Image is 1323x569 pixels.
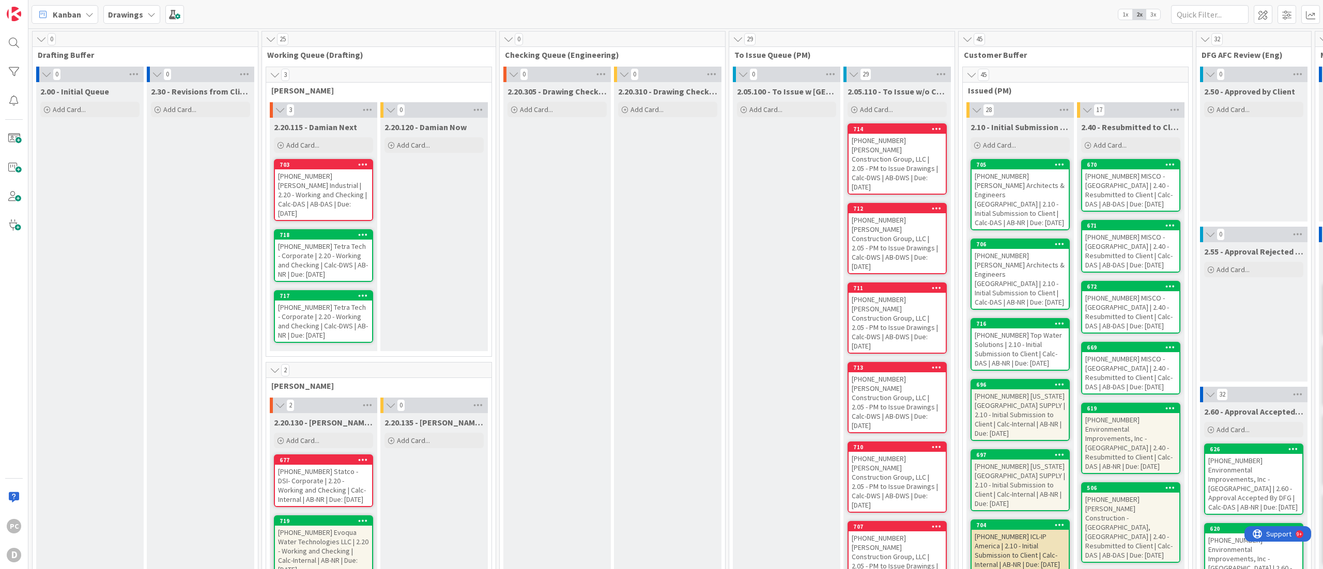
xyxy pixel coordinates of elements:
div: 705 [976,161,1069,168]
span: Add Card... [1217,425,1250,434]
div: [PHONE_NUMBER] [PERSON_NAME] Architects & Engineers [GEOGRAPHIC_DATA] | 2.10 - Initial Submission... [972,249,1069,309]
div: PC [7,519,21,533]
span: Drafting Buffer [38,50,245,60]
span: 17 [1094,104,1105,116]
div: 671[PHONE_NUMBER] MISCO - [GEOGRAPHIC_DATA] | 2.40 - Resubmitted to Client | Calc-DAS | AB-DAS | ... [1082,221,1179,272]
span: Customer Buffer [964,50,1179,60]
span: Add Card... [286,140,319,150]
span: Support [22,2,47,14]
div: [PHONE_NUMBER] [US_STATE][GEOGRAPHIC_DATA] SUPPLY | 2.10 - Initial Submission to Client | Calc-In... [972,389,1069,440]
div: 696[PHONE_NUMBER] [US_STATE][GEOGRAPHIC_DATA] SUPPLY | 2.10 - Initial Submission to Client | Calc... [972,380,1069,440]
div: [PHONE_NUMBER] Tetra Tech - Corporate | 2.20 - Working and Checking | Calc-DWS | AB-NR | Due: [DATE] [275,240,372,281]
span: Checking Queue (Engineering) [505,50,712,60]
span: Working Queue (Drafting) [267,50,483,60]
a: 696[PHONE_NUMBER] [US_STATE][GEOGRAPHIC_DATA] SUPPLY | 2.10 - Initial Submission to Client | Calc... [971,379,1070,441]
span: 45 [978,69,989,81]
div: 697[PHONE_NUMBER] [US_STATE][GEOGRAPHIC_DATA] SUPPLY | 2.10 - Initial Submission to Client | Calc... [972,450,1069,510]
div: [PHONE_NUMBER] MISCO - [GEOGRAPHIC_DATA] | 2.40 - Resubmitted to Client | Calc-DAS | AB-DAS | Due... [1082,352,1179,393]
span: 2.60 - Approval Accepted By DFG [1204,406,1303,417]
div: [PHONE_NUMBER] [PERSON_NAME] Construction - [GEOGRAPHIC_DATA], [GEOGRAPHIC_DATA] | 2.40 - Resubmi... [1082,493,1179,562]
div: 619[PHONE_NUMBER] Environmental Improvements, Inc - [GEOGRAPHIC_DATA] | 2.40 - Resubmitted to Cli... [1082,404,1179,473]
span: 3 [286,104,295,116]
span: Add Card... [1217,105,1250,114]
div: 713[PHONE_NUMBER] [PERSON_NAME] Construction Group, LLC | 2.05 - PM to Issue Drawings | Calc-DWS ... [849,363,946,432]
span: 0 [53,68,61,81]
a: 712[PHONE_NUMBER] [PERSON_NAME] Construction Group, LLC | 2.05 - PM to Issue Drawings | Calc-DWS ... [848,203,947,274]
span: 2.55 - Approval Rejected By DFG [1204,246,1303,257]
a: 669[PHONE_NUMBER] MISCO - [GEOGRAPHIC_DATA] | 2.40 - Resubmitted to Client | Calc-DAS | AB-DAS | ... [1081,342,1180,394]
span: 1x [1118,9,1132,20]
div: [PHONE_NUMBER] Environmental Improvements, Inc - [GEOGRAPHIC_DATA] | 2.40 - Resubmitted to Client... [1082,413,1179,473]
a: 619[PHONE_NUMBER] Environmental Improvements, Inc - [GEOGRAPHIC_DATA] | 2.40 - Resubmitted to Cli... [1081,403,1180,474]
span: Add Card... [397,140,430,150]
span: 2.20.120 - Damian Now [384,122,467,132]
div: 697 [976,451,1069,459]
div: 9+ [52,4,57,12]
div: 703[PHONE_NUMBER] [PERSON_NAME] Industrial | 2.20 - Working and Checking | Calc-DAS | AB-DAS | Du... [275,160,372,220]
a: 714[PHONE_NUMBER] [PERSON_NAME] Construction Group, LLC | 2.05 - PM to Issue Drawings | Calc-DWS ... [848,123,947,195]
div: 718[PHONE_NUMBER] Tetra Tech - Corporate | 2.20 - Working and Checking | Calc-DWS | AB-NR | Due: ... [275,230,372,281]
span: 2.30 - Revisions from Client [151,86,250,97]
div: 620 [1205,524,1302,533]
div: [PHONE_NUMBER] [PERSON_NAME] Construction Group, LLC | 2.05 - PM to Issue Drawings | Calc-DWS | A... [849,293,946,353]
span: Add Card... [1094,140,1127,150]
div: [PHONE_NUMBER] [PERSON_NAME] Construction Group, LLC | 2.05 - PM to Issue Drawings | Calc-DWS | A... [849,213,946,273]
span: 0 [749,68,758,81]
span: Ronnie Queue [271,381,479,391]
div: 714 [853,125,946,133]
span: DFG AFC Review (Eng) [1202,50,1298,60]
span: Add Card... [286,436,319,445]
span: Add Card... [520,105,553,114]
div: 506[PHONE_NUMBER] [PERSON_NAME] Construction - [GEOGRAPHIC_DATA], [GEOGRAPHIC_DATA] | 2.40 - Resu... [1082,483,1179,562]
div: 705 [972,160,1069,169]
div: 506 [1087,484,1179,492]
div: 697 [972,450,1069,460]
span: 29 [744,33,756,45]
div: [PHONE_NUMBER] [PERSON_NAME] Architects & Engineers [GEOGRAPHIC_DATA] | 2.10 - Initial Submission... [972,169,1069,229]
a: 626[PHONE_NUMBER] Environmental Improvements, Inc - [GEOGRAPHIC_DATA] | 2.60 - Approval Accepted ... [1204,444,1303,515]
span: 2.05.100 - To Issue w Calcs [737,86,836,97]
a: 672[PHONE_NUMBER] MISCO - [GEOGRAPHIC_DATA] | 2.40 - Resubmitted to Client | Calc-DAS | AB-DAS | ... [1081,281,1180,334]
div: 707 [849,522,946,531]
div: 717[PHONE_NUMBER] Tetra Tech - Corporate | 2.20 - Working and Checking | Calc-DWS | AB-NR | Due: ... [275,291,372,342]
div: 712 [853,205,946,212]
a: 703[PHONE_NUMBER] [PERSON_NAME] Industrial | 2.20 - Working and Checking | Calc-DAS | AB-DAS | Du... [274,159,373,221]
div: 670[PHONE_NUMBER] MISCO - [GEOGRAPHIC_DATA] | 2.40 - Resubmitted to Client | Calc-DAS | AB-DAS | ... [1082,160,1179,211]
span: Add Card... [630,105,664,114]
div: [PHONE_NUMBER] [PERSON_NAME] Construction Group, LLC | 2.05 - PM to Issue Drawings | Calc-DWS | A... [849,134,946,194]
div: [PHONE_NUMBER] [US_STATE][GEOGRAPHIC_DATA] SUPPLY | 2.10 - Initial Submission to Client | Calc-In... [972,460,1069,510]
div: 706[PHONE_NUMBER] [PERSON_NAME] Architects & Engineers [GEOGRAPHIC_DATA] | 2.10 - Initial Submiss... [972,240,1069,309]
span: Add Card... [163,105,196,114]
div: [PHONE_NUMBER] Tetra Tech - Corporate | 2.20 - Working and Checking | Calc-DWS | AB-NR | Due: [DATE] [275,301,372,342]
div: [PHONE_NUMBER] Statco - DSI- Corporate | 2.20 - Working and Checking | Calc-Internal | AB-NR | Du... [275,465,372,506]
a: 718[PHONE_NUMBER] Tetra Tech - Corporate | 2.20 - Working and Checking | Calc-DWS | AB-NR | Due: ... [274,229,373,282]
div: 620 [1210,525,1302,532]
div: 703 [280,161,372,168]
div: 714 [849,124,946,134]
div: 671 [1087,222,1179,229]
div: 677[PHONE_NUMBER] Statco - DSI- Corporate | 2.20 - Working and Checking | Calc-Internal | AB-NR |... [275,455,372,506]
span: 3x [1146,9,1160,20]
span: 2 [286,399,295,412]
div: 716 [972,319,1069,328]
div: 677 [275,455,372,465]
div: 506 [1082,483,1179,493]
span: 2.40 - Resubmitted to Client [1081,122,1180,132]
div: 626 [1205,445,1302,454]
div: 713 [853,364,946,371]
div: 711 [853,284,946,292]
span: 2.20.135 - Ronnie Now [384,417,484,428]
span: 0 [163,68,172,81]
div: 717 [275,291,372,301]
div: 719 [275,516,372,526]
div: 671 [1082,221,1179,230]
div: 706 [976,241,1069,248]
span: 32 [1217,388,1228,401]
span: 45 [974,33,985,45]
span: 2.20.310 - Drawing Check Now [618,86,717,97]
span: 0 [515,33,523,45]
div: [PHONE_NUMBER] Top Water Solutions | 2.10 - Initial Submission to Client | Calc-DAS | AB-NR | Due... [972,328,1069,370]
div: 677 [280,456,372,464]
a: 506[PHONE_NUMBER] [PERSON_NAME] Construction - [GEOGRAPHIC_DATA], [GEOGRAPHIC_DATA] | 2.40 - Resu... [1081,482,1180,563]
div: [PHONE_NUMBER] [PERSON_NAME] Industrial | 2.20 - Working and Checking | Calc-DAS | AB-DAS | Due: ... [275,169,372,220]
